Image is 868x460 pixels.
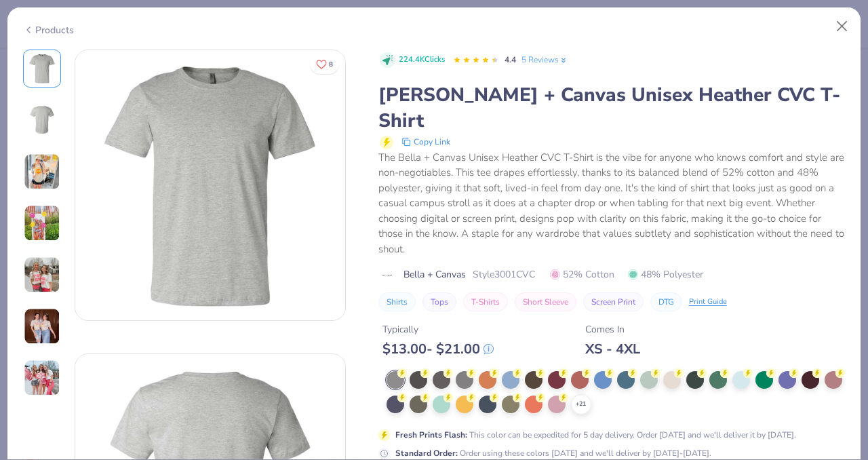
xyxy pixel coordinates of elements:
[26,52,58,85] img: Front
[628,267,703,282] span: 48% Polyester
[395,429,796,441] div: This color can be expedited for 5 day delivery. Order [DATE] and we'll deliver it by [DATE].
[453,50,499,71] div: 4.4 Stars
[329,61,333,68] span: 8
[689,296,727,308] div: Print Guide
[382,341,494,358] div: $ 13.00 - $ 21.00
[473,267,535,282] span: Style 3001CVC
[378,82,846,134] div: [PERSON_NAME] + Canvas Unisex Heather CVC T-Shirt
[310,54,339,74] button: Like
[515,292,576,311] button: Short Sleeve
[378,150,846,257] div: The Bella + Canvas Unisex Heather CVC T-Shirt is the vibe for anyone who knows comfort and style ...
[650,292,682,311] button: DTG
[585,341,640,358] div: XS - 4XL
[75,50,345,320] img: Front
[395,429,467,440] strong: Fresh Prints Flash :
[378,270,397,281] img: brand logo
[521,54,568,66] a: 5 Reviews
[422,292,456,311] button: Tops
[395,447,711,459] div: Order using these colors [DATE] and we'll deliver by [DATE]-[DATE].
[403,267,466,282] span: Bella + Canvas
[24,205,60,242] img: User generated content
[24,360,60,396] img: User generated content
[829,14,855,39] button: Close
[397,134,454,150] button: copy to clipboard
[24,256,60,293] img: User generated content
[382,322,494,337] div: Typically
[576,400,586,409] span: + 21
[24,308,60,345] img: User generated content
[463,292,508,311] button: T-Shirts
[583,292,644,311] button: Screen Print
[395,448,458,459] strong: Standard Order :
[378,292,416,311] button: Shirts
[505,54,516,65] span: 4.4
[550,267,614,282] span: 52% Cotton
[23,23,74,37] div: Products
[399,54,445,66] span: 224.4K Clicks
[24,153,60,190] img: User generated content
[26,104,58,136] img: Back
[585,322,640,337] div: Comes In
